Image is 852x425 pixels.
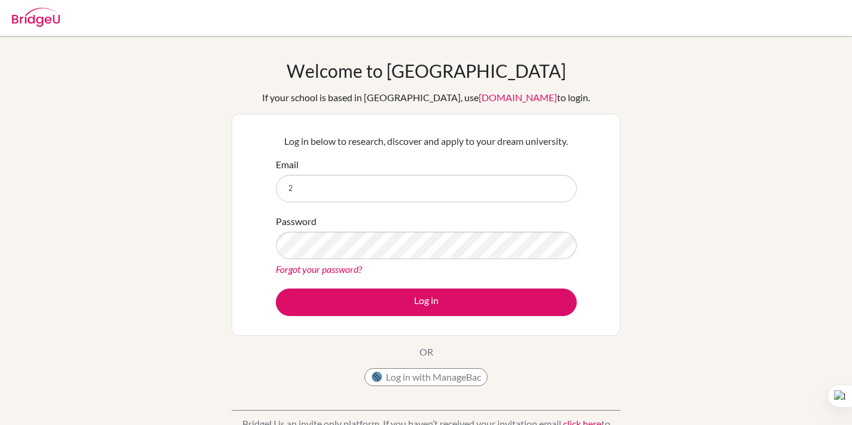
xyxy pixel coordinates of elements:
p: Log in below to research, discover and apply to your dream university. [276,134,577,148]
label: Password [276,214,317,229]
h1: Welcome to [GEOGRAPHIC_DATA] [287,60,566,81]
div: If your school is based in [GEOGRAPHIC_DATA], use to login. [262,90,590,105]
label: Email [276,157,299,172]
a: Forgot your password? [276,263,362,275]
button: Log in with ManageBac [364,368,488,386]
button: Log in [276,289,577,316]
p: OR [419,345,433,359]
a: [DOMAIN_NAME] [479,92,557,103]
img: Bridge-U [12,8,60,27]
